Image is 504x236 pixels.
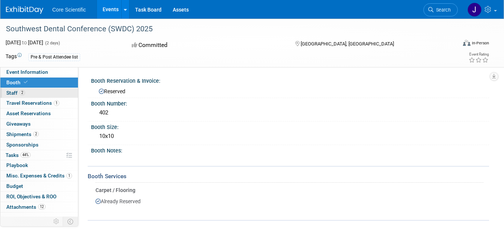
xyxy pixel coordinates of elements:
[44,41,60,45] span: (2 days)
[6,183,23,189] span: Budget
[0,213,78,223] a: more
[21,40,28,45] span: to
[0,160,78,170] a: Playbook
[96,194,483,211] div: Already Reserved
[472,40,489,46] div: In-Person
[423,3,458,16] a: Search
[0,67,78,77] a: Event Information
[88,172,489,180] div: Booth Services
[38,204,46,210] span: 12
[63,217,78,226] td: Toggle Event Tabs
[21,152,31,158] span: 44%
[66,173,72,179] span: 1
[0,78,78,88] a: Booth
[0,119,78,129] a: Giveaways
[33,131,39,137] span: 2
[6,204,46,210] span: Attachments
[6,40,43,45] span: [DATE] [DATE]
[52,7,86,13] span: Core Scientific
[418,39,489,50] div: Event Format
[24,80,28,84] i: Booth reservation complete
[91,122,489,131] div: Booth Size:
[0,192,78,202] a: ROI, Objectives & ROO
[0,171,78,181] a: Misc. Expenses & Credits1
[91,98,489,107] div: Booth Number:
[0,140,78,150] a: Sponsorships
[6,79,29,85] span: Booth
[6,90,25,96] span: Staff
[433,7,451,13] span: Search
[97,130,483,142] div: 10x10
[96,186,483,194] div: Carpet / Flooring
[19,90,25,95] span: 2
[6,162,28,168] span: Playbook
[0,181,78,191] a: Budget
[28,53,80,61] div: Pre & Post Attendee list
[0,129,78,139] a: Shipments2
[301,41,394,47] span: [GEOGRAPHIC_DATA], [GEOGRAPHIC_DATA]
[6,69,48,75] span: Event Information
[91,75,489,85] div: Booth Reservation & Invoice:
[6,142,38,148] span: Sponsorships
[0,150,78,160] a: Tasks44%
[6,173,72,179] span: Misc. Expenses & Credits
[6,6,43,14] img: ExhibitDay
[97,107,483,119] div: 402
[6,193,56,199] span: ROI, Objectives & ROO
[97,86,483,95] div: Reserved
[6,121,31,127] span: Giveaways
[6,110,51,116] span: Asset Reservations
[5,214,17,220] span: more
[54,100,59,106] span: 1
[0,88,78,98] a: Staff2
[467,3,482,17] img: Jordan McCullough
[129,39,283,52] div: Committed
[50,217,63,226] td: Personalize Event Tab Strip
[6,131,39,137] span: Shipments
[463,40,470,46] img: Format-Inperson.png
[91,145,489,154] div: Booth Notes:
[6,53,22,61] td: Tags
[469,53,489,56] div: Event Rating
[6,152,31,158] span: Tasks
[6,100,59,106] span: Travel Reservations
[0,202,78,212] a: Attachments12
[3,22,448,36] div: Southwest Dental Conference (SWDC) 2025
[0,108,78,119] a: Asset Reservations
[0,98,78,108] a: Travel Reservations1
